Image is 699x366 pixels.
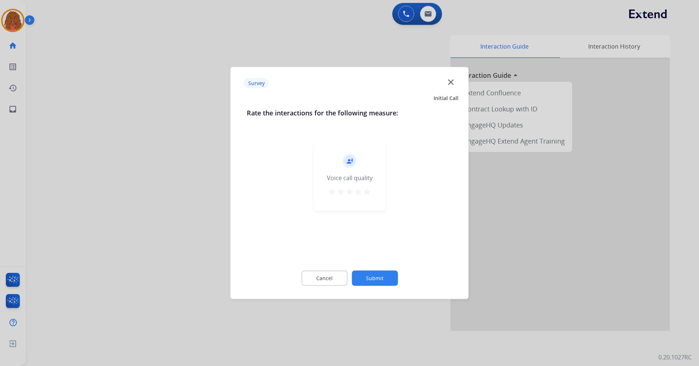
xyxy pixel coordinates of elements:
[328,187,336,196] mat-icon: star
[346,158,353,164] mat-icon: record_voice_over
[446,77,456,87] mat-icon: close
[247,108,453,118] h3: Rate the interactions for the following measure:
[434,95,458,102] span: Initial Call
[345,187,354,196] mat-icon: star
[336,187,345,196] mat-icon: star
[352,271,398,286] button: Submit
[301,271,347,286] button: Cancel
[244,78,269,88] p: Survey
[327,174,373,182] div: Voice call quality
[354,187,363,196] mat-icon: star
[658,353,692,362] p: 0.20.1027RC
[363,187,371,196] mat-icon: star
